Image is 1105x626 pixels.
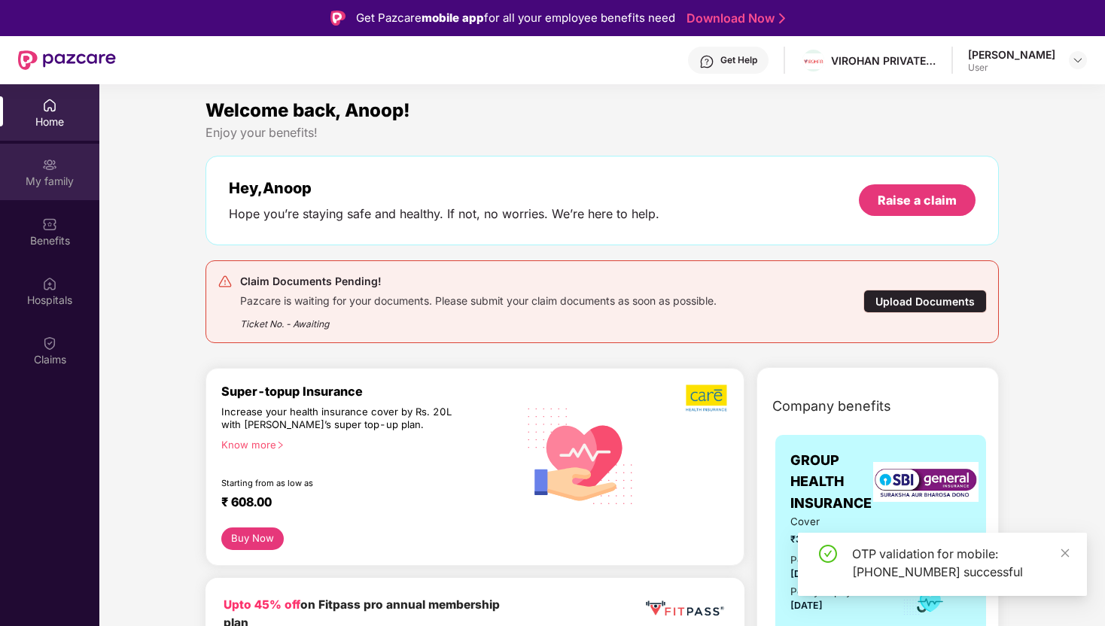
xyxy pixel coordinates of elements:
span: [DATE] [790,600,823,611]
div: Pazcare is waiting for your documents. Please submit your claim documents as soon as possible. [240,290,717,308]
div: OTP validation for mobile: [PHONE_NUMBER] successful [852,545,1069,581]
img: fppp.png [643,596,726,622]
img: svg+xml;base64,PHN2ZyB3aWR0aD0iMjAiIGhlaWdodD0iMjAiIHZpZXdCb3g9IjAgMCAyMCAyMCIgZmlsbD0ibm9uZSIgeG... [42,157,57,172]
img: svg+xml;base64,PHN2ZyBpZD0iSG9zcGl0YWxzIiB4bWxucz0iaHR0cDovL3d3dy53My5vcmcvMjAwMC9zdmciIHdpZHRoPS... [42,276,57,291]
button: Buy Now [221,527,284,550]
span: right [276,441,285,449]
img: svg+xml;base64,PHN2ZyB4bWxucz0iaHR0cDovL3d3dy53My5vcmcvMjAwMC9zdmciIHdpZHRoPSIyNCIgaGVpZ2h0PSIyNC... [218,274,233,289]
span: [DATE] [790,568,823,579]
div: Increase your health insurance cover by Rs. 20L with [PERSON_NAME]’s super top-up plan. [221,406,452,432]
span: Welcome back, Anoop! [205,99,410,121]
div: [PERSON_NAME] [968,47,1055,62]
div: Enjoy your benefits! [205,125,999,141]
span: Cover [790,514,881,530]
div: Policy issued [790,552,854,568]
b: Upto 45% off [224,597,300,612]
a: Download Now [686,11,781,26]
img: Virohan%20logo%20(1).jpg [802,53,824,69]
div: Know more [221,439,508,449]
img: svg+xml;base64,PHN2ZyBpZD0iSG9tZSIgeG1sbnM9Imh0dHA6Ly93d3cudzMub3JnLzIwMDAvc3ZnIiB3aWR0aD0iMjAiIG... [42,98,57,113]
img: Stroke [779,11,785,26]
img: svg+xml;base64,PHN2ZyB4bWxucz0iaHR0cDovL3d3dy53My5vcmcvMjAwMC9zdmciIHhtbG5zOnhsaW5rPSJodHRwOi8vd3... [517,390,644,519]
img: svg+xml;base64,PHN2ZyBpZD0iQ2xhaW0iIHhtbG5zPSJodHRwOi8vd3d3LnczLm9yZy8yMDAwL3N2ZyIgd2lkdGg9IjIwIi... [42,336,57,351]
span: check-circle [819,545,837,563]
div: Starting from as low as [221,478,453,488]
img: New Pazcare Logo [18,50,116,70]
img: b5dec4f62d2307b9de63beb79f102df3.png [686,384,729,412]
div: User [968,62,1055,74]
img: svg+xml;base64,PHN2ZyBpZD0iQmVuZWZpdHMiIHhtbG5zPSJodHRwOi8vd3d3LnczLm9yZy8yMDAwL3N2ZyIgd2lkdGg9Ij... [42,217,57,232]
img: Logo [330,11,346,26]
div: Get Pazcare for all your employee benefits need [356,9,675,27]
div: Claim Documents Pending! [240,272,717,290]
div: Hope you’re staying safe and healthy. If not, no worries. We’re here to help. [229,206,659,222]
div: Raise a claim [878,192,957,208]
span: GROUP HEALTH INSURANCE [790,450,881,514]
strong: mobile app [422,11,484,25]
div: Super-topup Insurance [221,384,517,399]
div: Policy Expiry [790,584,852,600]
div: Ticket No. - Awaiting [240,308,717,331]
span: close [1060,548,1070,558]
img: svg+xml;base64,PHN2ZyBpZD0iRHJvcGRvd24tMzJ4MzIiIHhtbG5zPSJodHRwOi8vd3d3LnczLm9yZy8yMDAwL3N2ZyIgd2... [1072,54,1084,66]
div: Hey, Anoop [229,179,659,197]
div: Get Help [720,54,757,66]
span: ₹3.5 Lakhs [790,532,881,546]
div: VIROHAN PRIVATE LIMITED [831,53,936,68]
div: Upload Documents [863,290,987,313]
div: ₹ 608.00 [221,494,502,512]
img: insurerLogo [873,462,979,502]
img: svg+xml;base64,PHN2ZyBpZD0iSGVscC0zMngzMiIgeG1sbnM9Imh0dHA6Ly93d3cudzMub3JnLzIwMDAvc3ZnIiB3aWR0aD... [699,54,714,69]
span: Company benefits [772,396,891,417]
